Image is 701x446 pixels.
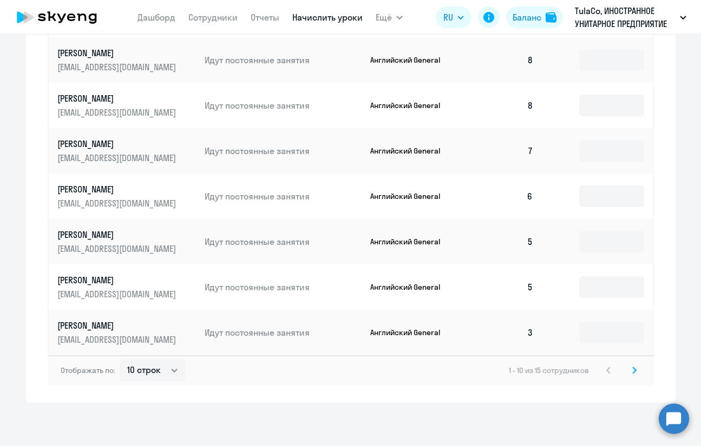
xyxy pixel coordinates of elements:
td: 3 [467,310,542,355]
p: [EMAIL_ADDRESS][DOMAIN_NAME] [57,152,179,164]
a: Отчеты [251,12,279,23]
p: [PERSON_NAME] [57,319,179,331]
p: Английский General [370,55,451,65]
p: Идут постоянные занятия [205,190,362,202]
td: 8 [467,37,542,83]
p: [PERSON_NAME] [57,47,179,59]
button: RU [436,6,471,28]
a: [PERSON_NAME][EMAIL_ADDRESS][DOMAIN_NAME] [57,183,196,209]
p: Английский General [370,101,451,110]
p: [EMAIL_ADDRESS][DOMAIN_NAME] [57,106,179,118]
span: Отображать по: [61,365,115,375]
p: [EMAIL_ADDRESS][DOMAIN_NAME] [57,288,179,300]
a: [PERSON_NAME][EMAIL_ADDRESS][DOMAIN_NAME] [57,319,196,345]
a: [PERSON_NAME][EMAIL_ADDRESS][DOMAIN_NAME] [57,92,196,118]
p: Английский General [370,237,451,247]
img: balance [546,12,556,23]
p: Идут постоянные занятия [205,54,362,66]
span: 1 - 10 из 15 сотрудников [509,365,589,375]
p: [EMAIL_ADDRESS][DOMAIN_NAME] [57,61,179,73]
a: Сотрудники [188,12,238,23]
button: TulaCo, ИНОСТРАННОЕ УНИТАРНОЕ ПРЕДПРИЯТИЕ ТУЛА КОНСАЛТИНГ [569,4,692,30]
button: Ещё [376,6,403,28]
p: [PERSON_NAME] [57,274,179,286]
p: Идут постоянные занятия [205,327,362,338]
p: TulaCo, ИНОСТРАННОЕ УНИТАРНОЕ ПРЕДПРИЯТИЕ ТУЛА КОНСАЛТИНГ [575,4,676,30]
a: [PERSON_NAME][EMAIL_ADDRESS][DOMAIN_NAME] [57,229,196,255]
p: [PERSON_NAME] [57,183,179,195]
td: 5 [467,219,542,264]
a: [PERSON_NAME][EMAIL_ADDRESS][DOMAIN_NAME] [57,138,196,164]
td: 8 [467,83,542,128]
a: [PERSON_NAME][EMAIL_ADDRESS][DOMAIN_NAME] [57,47,196,73]
span: RU [443,11,453,24]
p: [EMAIL_ADDRESS][DOMAIN_NAME] [57,197,179,209]
span: Ещё [376,11,392,24]
p: [EMAIL_ADDRESS][DOMAIN_NAME] [57,243,179,255]
p: Английский General [370,146,451,156]
p: [PERSON_NAME] [57,138,179,150]
a: Дашборд [137,12,175,23]
p: Английский General [370,282,451,292]
p: [PERSON_NAME] [57,92,179,104]
p: Идут постоянные занятия [205,236,362,248]
p: [EMAIL_ADDRESS][DOMAIN_NAME] [57,334,179,345]
p: [PERSON_NAME] [57,229,179,241]
button: Балансbalance [506,6,563,28]
p: Английский General [370,191,451,201]
a: [PERSON_NAME][EMAIL_ADDRESS][DOMAIN_NAME] [57,274,196,300]
td: 7 [467,128,542,174]
td: 5 [467,264,542,310]
a: Начислить уроки [292,12,363,23]
div: Баланс [513,11,541,24]
td: 6 [467,174,542,219]
p: Идут постоянные занятия [205,99,362,111]
p: Английский General [370,328,451,337]
p: Идут постоянные занятия [205,281,362,293]
p: Идут постоянные занятия [205,145,362,157]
